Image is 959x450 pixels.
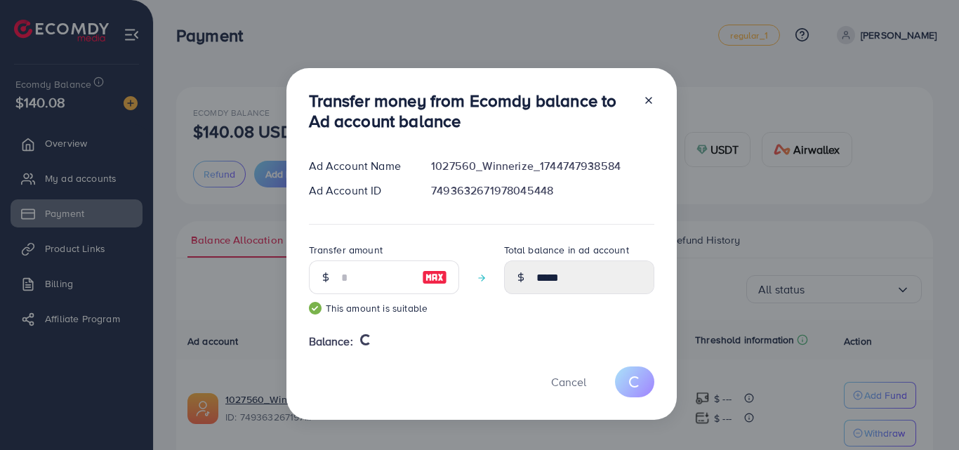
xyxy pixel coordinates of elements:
[309,91,632,131] h3: Transfer money from Ecomdy balance to Ad account balance
[298,183,421,199] div: Ad Account ID
[420,158,665,174] div: 1027560_Winnerize_1744747938584
[420,183,665,199] div: 7493632671978045448
[422,269,447,286] img: image
[309,301,459,315] small: This amount is suitable
[309,243,383,257] label: Transfer amount
[298,158,421,174] div: Ad Account Name
[504,243,629,257] label: Total balance in ad account
[309,333,353,350] span: Balance:
[534,366,604,397] button: Cancel
[899,387,948,439] iframe: Chat
[551,374,586,390] span: Cancel
[309,302,322,315] img: guide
